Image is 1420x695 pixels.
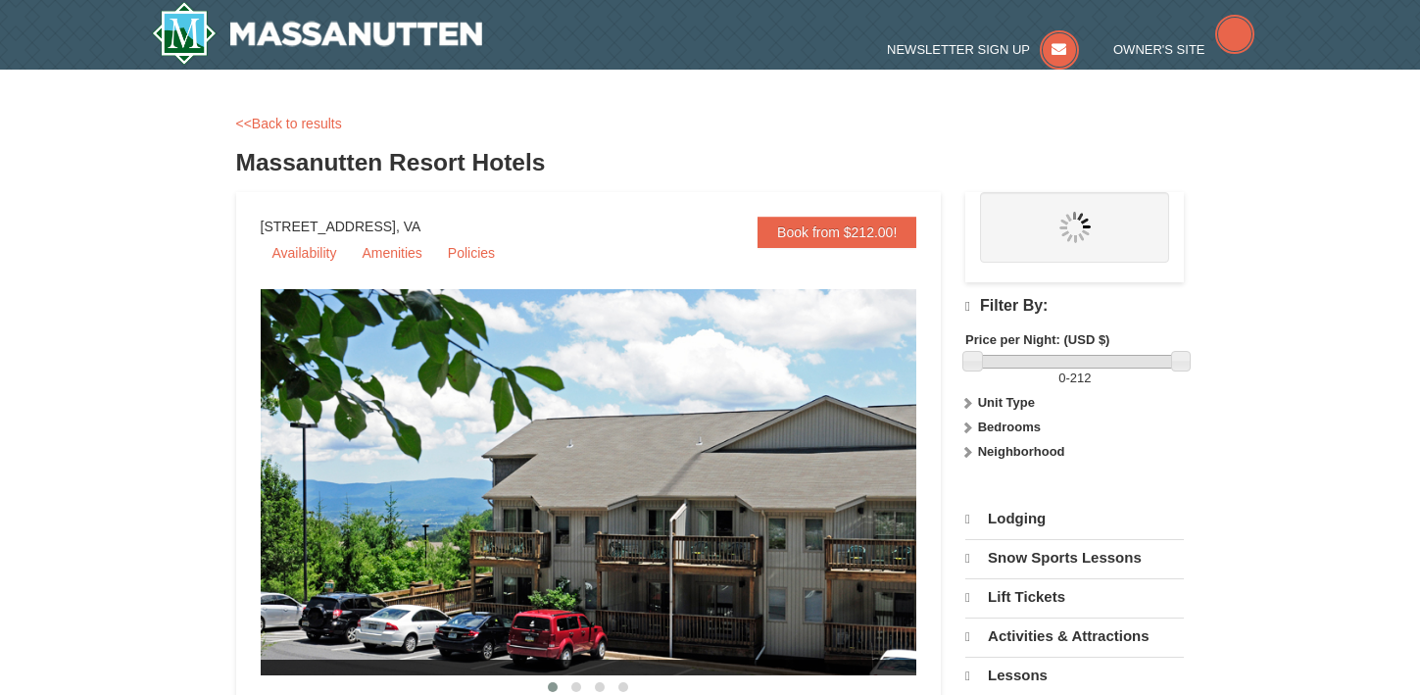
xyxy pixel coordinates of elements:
a: Lodging [965,501,1184,537]
img: wait.gif [1059,212,1091,243]
a: Massanutten Resort [152,2,483,65]
strong: Price per Night: (USD $) [965,332,1109,347]
a: Availability [261,238,349,268]
a: Policies [436,238,507,268]
a: Lift Tickets [965,578,1184,616]
h4: Filter By: [965,297,1184,316]
img: Massanutten Resort Logo [152,2,483,65]
strong: Bedrooms [978,420,1041,434]
h3: Massanutten Resort Hotels [236,143,1185,182]
a: Activities & Attractions [965,618,1184,655]
a: Owner's Site [1113,42,1254,57]
a: Lessons [965,657,1184,694]
span: 0 [1058,371,1065,385]
a: Amenities [350,238,433,268]
strong: Unit Type [978,395,1035,410]
a: <<Back to results [236,116,342,131]
a: Newsletter Sign Up [887,42,1079,57]
strong: Neighborhood [978,444,1065,459]
span: Owner's Site [1113,42,1205,57]
a: Snow Sports Lessons [965,539,1184,576]
img: 19219026-1-e3b4ac8e.jpg [261,289,966,675]
span: 212 [1070,371,1092,385]
label: - [965,369,1184,388]
a: Book from $212.00! [758,217,916,248]
span: Newsletter Sign Up [887,42,1030,57]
